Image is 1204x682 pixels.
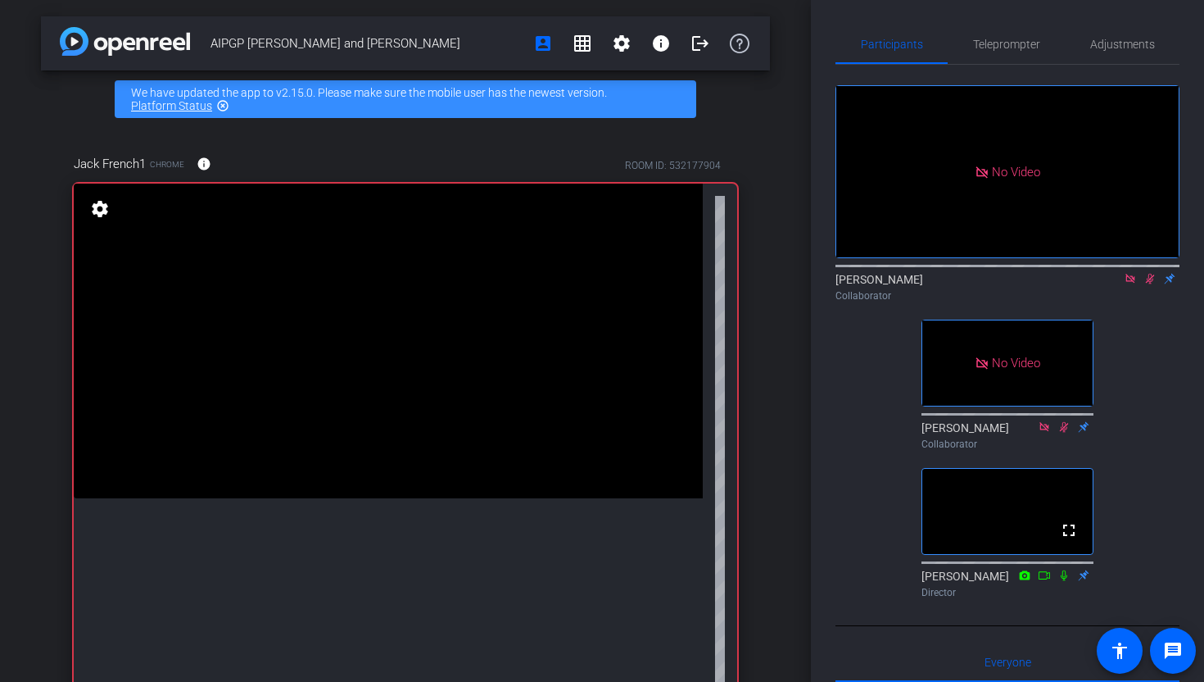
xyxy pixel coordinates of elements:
div: [PERSON_NAME] [921,568,1093,600]
mat-icon: accessibility [1110,641,1129,661]
div: Director [921,585,1093,600]
a: Platform Status [131,99,212,112]
mat-icon: message [1163,641,1183,661]
div: Collaborator [835,289,1179,303]
span: Jack French1 [74,155,146,173]
span: Adjustments [1090,39,1155,50]
img: app-logo [60,27,190,56]
span: Teleprompter [973,39,1040,50]
span: AIPGP [PERSON_NAME] and [PERSON_NAME] [210,27,523,60]
div: ROOM ID: 532177904 [625,158,721,173]
mat-icon: grid_on [573,34,592,53]
mat-icon: info [651,34,671,53]
mat-icon: highlight_off [216,99,229,112]
mat-icon: logout [690,34,710,53]
mat-icon: account_box [533,34,553,53]
mat-icon: info [197,157,211,171]
span: No Video [992,356,1040,371]
span: Participants [861,39,923,50]
div: [PERSON_NAME] [921,420,1093,452]
span: Chrome [150,158,184,170]
span: No Video [992,164,1040,179]
span: Everyone [984,657,1031,668]
div: We have updated the app to v2.15.0. Please make sure the mobile user has the newest version. [115,80,696,118]
div: [PERSON_NAME] [835,271,1179,303]
div: Collaborator [921,437,1093,452]
mat-icon: settings [612,34,631,53]
mat-icon: settings [88,199,111,219]
mat-icon: fullscreen [1059,521,1079,540]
